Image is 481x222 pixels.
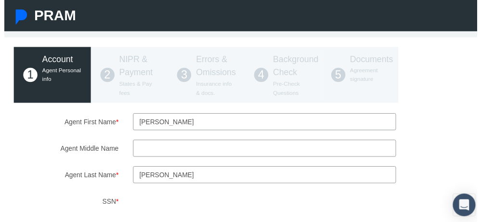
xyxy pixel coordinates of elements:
label: Agent Middle Name [2,142,124,159]
label: Agent Last Name [2,169,124,186]
span: 1 [19,69,34,83]
span: PRAM [30,8,73,24]
p: Agent Personal info [39,67,78,85]
img: Pram Partner [10,10,25,25]
div: Open Intercom Messenger [456,197,480,220]
span: Account [39,55,70,65]
label: SSN [2,196,124,213]
label: Agent First Name [2,115,124,132]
